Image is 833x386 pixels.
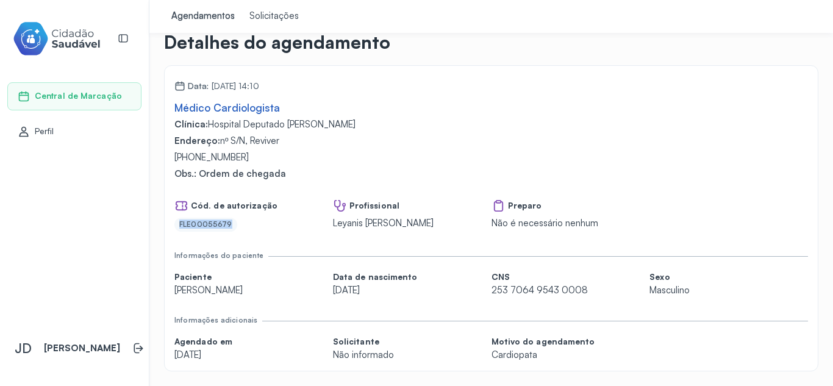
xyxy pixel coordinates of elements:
[171,10,235,23] div: Agendamentos
[13,20,101,58] img: cidadao-saudavel-filled-logo.svg
[174,118,208,130] b: Clínica:
[188,81,209,91] span: Data:
[333,349,412,361] p: Não informado
[174,76,259,91] div: [DATE] 14:10
[174,135,220,146] b: Endereço:
[174,135,808,147] p: nº S/N, Reviver
[492,349,595,361] p: Cardiopata
[174,316,257,324] div: Informações adicionais
[174,272,254,282] p: Paciente
[492,272,588,282] p: CNS
[333,218,434,229] p: Leyanis [PERSON_NAME]
[174,199,277,213] p: Cód. de autorização
[174,337,254,347] p: Agendado em
[174,101,280,114] span: Médico Cardiologista
[492,218,598,229] p: Não é necessário nenhum
[15,340,32,356] span: JD
[174,168,808,180] span: Obs.: Ordem de chegada
[174,152,808,163] p: [PHONE_NUMBER]
[44,343,120,354] p: [PERSON_NAME]
[18,90,131,102] a: Central de Marcação
[164,31,818,53] div: Detalhes do agendamento
[492,337,595,347] p: Motivo do agendamento
[179,220,232,229] div: FLE00055679
[492,285,588,296] p: 253 7064 9543 0008
[649,272,729,282] p: Sexo
[174,285,254,296] p: [PERSON_NAME]
[18,126,131,138] a: Perfil
[649,285,729,296] p: Masculino
[174,251,263,260] div: Informações do paciente
[249,10,299,23] div: Solicitações
[333,199,434,213] p: Profissional
[333,337,412,347] p: Solicitante
[333,285,418,296] p: [DATE]
[35,126,54,137] span: Perfil
[333,272,418,282] p: Data de nascimento
[174,119,808,130] p: Hospital Deputado [PERSON_NAME]
[35,91,122,101] span: Central de Marcação
[492,199,598,213] p: Preparo
[174,349,254,361] p: [DATE]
